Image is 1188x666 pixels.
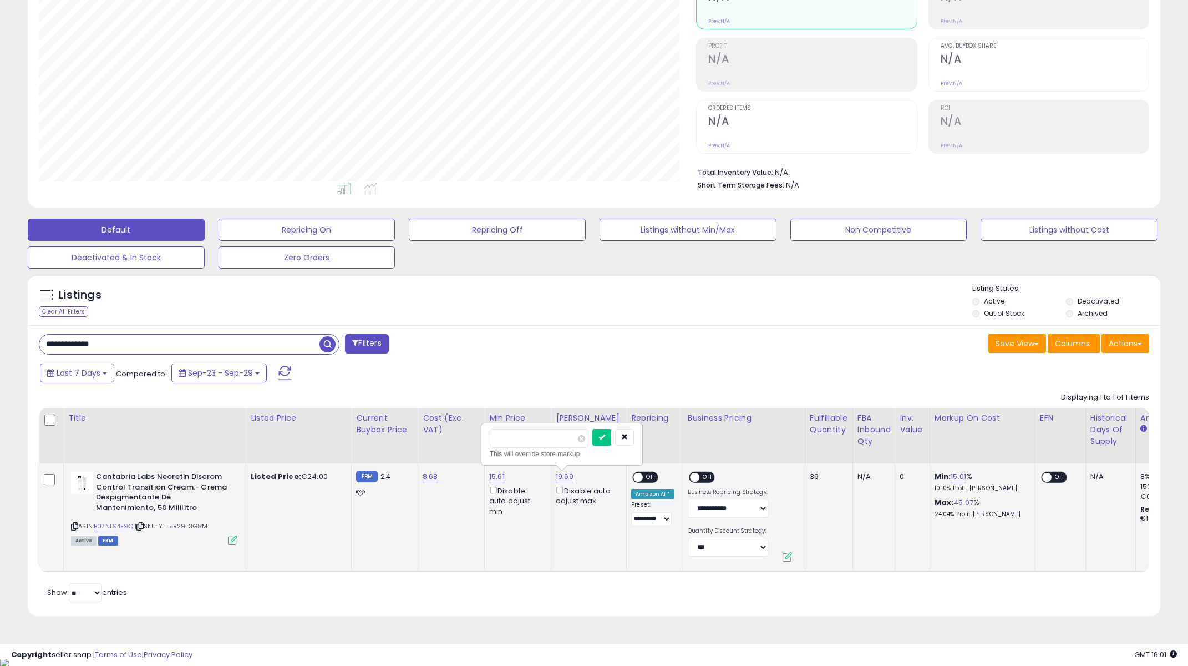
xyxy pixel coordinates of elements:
b: Listed Price: [251,471,301,482]
span: OFF [1052,473,1069,482]
a: B07NL94F9Q [94,522,133,531]
button: Non Competitive [790,219,967,241]
div: Inv. value [900,412,925,436]
div: Amazon AI * [631,489,674,499]
div: This will override store markup [490,448,634,460]
small: Prev: N/A [708,80,730,87]
div: Current Buybox Price [356,412,413,436]
span: N/A [786,180,799,190]
li: N/A [698,165,1141,178]
div: Disable auto adjust min [489,485,542,517]
div: [PERSON_NAME] [556,412,622,424]
span: Columns [1055,338,1090,349]
span: All listings currently available for purchase on Amazon [71,536,97,546]
label: Quantity Discount Strategy: [688,527,768,535]
span: Show: entries [47,587,127,598]
div: Min Price [489,412,546,424]
div: Displaying 1 to 1 of 1 items [1061,392,1149,403]
span: 2025-10-7 16:01 GMT [1134,649,1177,660]
button: Sep-23 - Sep-29 [171,364,267,382]
div: 39 [810,472,844,482]
button: Listings without Cost [981,219,1157,241]
div: Historical Days Of Supply [1090,412,1131,447]
strong: Copyright [11,649,52,660]
small: Prev: N/A [941,80,962,87]
a: 15.61 [489,471,505,482]
a: Terms of Use [95,649,142,660]
span: 24 [380,471,390,482]
div: N/A [1090,472,1127,482]
b: Max: [935,497,954,508]
a: Privacy Policy [144,649,192,660]
h2: N/A [708,53,916,68]
small: FBM [356,471,378,482]
label: Archived [1078,309,1108,318]
span: OFF [643,473,661,482]
h5: Listings [59,287,101,303]
button: Last 7 Days [40,364,114,382]
span: OFF [699,473,717,482]
button: Default [28,219,205,241]
button: Deactivated & In Stock [28,246,205,269]
small: Prev: N/A [941,142,962,149]
span: Sep-23 - Sep-29 [188,367,253,379]
h2: N/A [708,115,916,130]
div: Title [68,412,241,424]
b: Min: [935,471,951,482]
b: Short Term Storage Fees: [698,180,784,190]
div: N/A [857,472,887,482]
label: Out of Stock [984,309,1024,318]
div: seller snap | | [11,650,192,660]
div: Disable auto adjust max [556,485,618,506]
button: Listings without Min/Max [600,219,776,241]
button: Filters [345,334,388,354]
button: Zero Orders [219,246,395,269]
small: Prev: N/A [708,18,730,24]
button: Actions [1101,334,1149,353]
b: Total Inventory Value: [698,168,773,177]
p: 10.10% Profit [PERSON_NAME] [935,485,1027,492]
div: Fulfillable Quantity [810,412,848,436]
div: €24.00 [251,472,343,482]
span: Compared to: [116,369,167,379]
span: Last 7 Days [57,367,100,379]
div: FBA inbound Qty [857,412,891,447]
label: Active [984,296,1004,306]
div: Preset: [631,501,674,526]
div: % [935,498,1027,518]
small: Prev: N/A [941,18,962,24]
div: Business Pricing [688,412,800,424]
span: Ordered Items [708,105,916,112]
h2: N/A [941,115,1149,130]
label: Deactivated [1078,296,1119,306]
div: Clear All Filters [39,306,88,317]
th: The percentage added to the cost of goods (COGS) that forms the calculator for Min & Max prices. [930,408,1035,463]
div: Cost (Exc. VAT) [423,412,480,436]
span: ROI [941,105,1149,112]
button: Save View [988,334,1046,353]
button: Columns [1048,334,1100,353]
small: Prev: N/A [708,142,730,149]
span: Profit [708,43,916,49]
div: % [935,472,1027,492]
div: Listed Price [251,412,347,424]
span: FBM [98,536,118,546]
div: ASIN: [71,472,237,544]
span: | SKU: YT-5R29-3G8M [135,522,207,531]
b: Cantabria Labs Neoretin Discrom Control Transition Cream.- Crema Despigmentante De Mantenimiento,... [96,472,231,516]
h2: N/A [941,53,1149,68]
a: 8.68 [423,471,438,482]
a: 45.07 [953,497,973,508]
p: 24.04% Profit [PERSON_NAME] [935,511,1027,518]
button: Repricing On [219,219,395,241]
label: Business Repricing Strategy: [688,488,768,496]
a: 15.01 [951,471,966,482]
small: Amazon Fees. [1140,424,1147,434]
div: EFN [1040,412,1081,424]
a: 19.69 [556,471,573,482]
img: 31neVnfbeOL._SL40_.jpg [71,472,93,494]
div: 0 [900,472,921,482]
span: Avg. Buybox Share [941,43,1149,49]
button: Repricing Off [409,219,586,241]
div: Repricing [631,412,678,424]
